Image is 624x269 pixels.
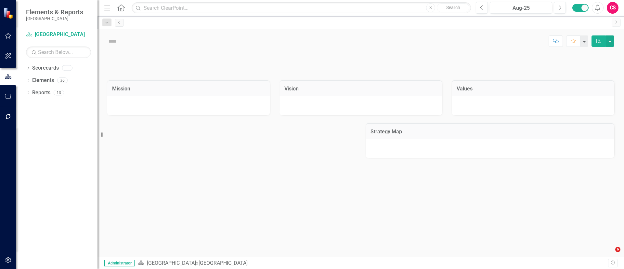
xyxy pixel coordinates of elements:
[3,7,15,19] img: ClearPoint Strategy
[112,86,265,92] h3: Mission
[32,89,50,97] a: Reports
[602,247,617,262] iframe: Intercom live chat
[26,8,83,16] span: Elements & Reports
[147,260,196,266] a: [GEOGRAPHIC_DATA]
[607,2,618,14] button: CS
[104,260,135,266] span: Administrator
[284,86,437,92] h3: Vision
[132,2,471,14] input: Search ClearPoint...
[437,3,469,12] button: Search
[199,260,248,266] div: [GEOGRAPHIC_DATA]
[370,129,609,135] h3: Strategy Map
[492,4,550,12] div: Aug-25
[32,64,59,72] a: Scorecards
[54,90,64,95] div: 13
[457,86,609,92] h3: Values
[57,78,68,83] div: 36
[446,5,460,10] span: Search
[26,47,91,58] input: Search Below...
[138,260,608,267] div: »
[32,77,54,84] a: Elements
[26,16,83,21] small: [GEOGRAPHIC_DATA]
[107,36,118,47] img: Not Defined
[615,247,620,252] span: 6
[490,2,552,14] button: Aug-25
[26,31,91,38] a: [GEOGRAPHIC_DATA]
